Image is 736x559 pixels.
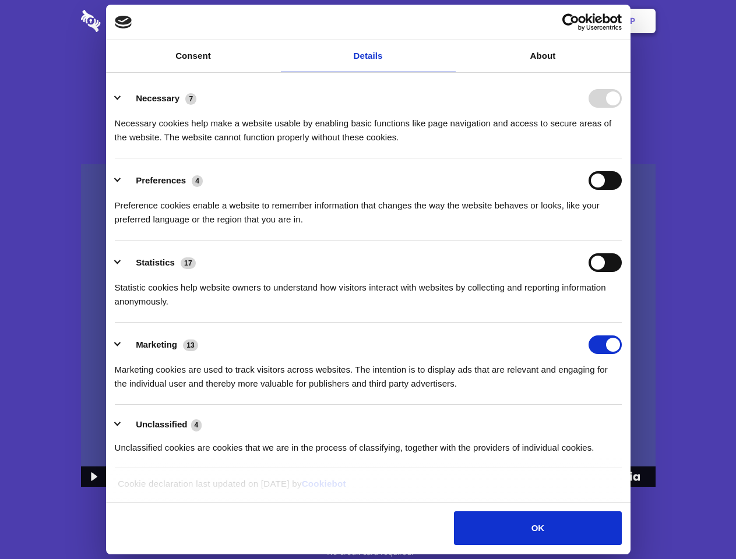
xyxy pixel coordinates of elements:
label: Preferences [136,175,186,185]
label: Necessary [136,93,179,103]
button: Marketing (13) [115,335,206,354]
div: Marketing cookies are used to track visitors across websites. The intention is to display ads tha... [115,354,622,391]
a: About [456,40,631,72]
span: 4 [191,419,202,431]
img: logo [115,16,132,29]
div: Statistic cookies help website owners to understand how visitors interact with websites by collec... [115,272,622,309]
div: Cookie declaration last updated on [DATE] by [109,477,627,500]
span: 13 [183,339,198,351]
a: Cookiebot [302,479,346,489]
a: Consent [106,40,281,72]
img: logo-wordmark-white-trans-d4663122ce5f474addd5e946df7df03e33cb6a1c49d2221995e7729f52c070b2.svg [81,10,181,32]
button: OK [454,511,621,545]
button: Play Video [81,466,105,487]
button: Unclassified (4) [115,418,209,432]
button: Necessary (7) [115,89,204,108]
iframe: Drift Widget Chat Controller [678,501,722,545]
span: 4 [192,175,203,187]
h4: Auto-redaction of sensitive data, encrypted data sharing and self-destructing private chats. Shar... [81,106,656,144]
h1: Eliminate Slack Data Loss. [81,52,656,94]
div: Preference cookies enable a website to remember information that changes the way the website beha... [115,190,622,227]
a: Login [529,3,579,39]
button: Preferences (4) [115,171,210,190]
label: Marketing [136,339,177,349]
a: Details [281,40,456,72]
a: Usercentrics Cookiebot - opens in a new window [520,13,622,31]
img: Sharesecret [81,164,656,487]
label: Statistics [136,257,175,267]
span: 17 [181,257,196,269]
div: Necessary cookies help make a website usable by enabling basic functions like page navigation and... [115,108,622,144]
a: Pricing [342,3,393,39]
span: 7 [185,93,196,105]
button: Statistics (17) [115,253,203,272]
div: Unclassified cookies are cookies that we are in the process of classifying, together with the pro... [115,432,622,455]
a: Contact [473,3,526,39]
